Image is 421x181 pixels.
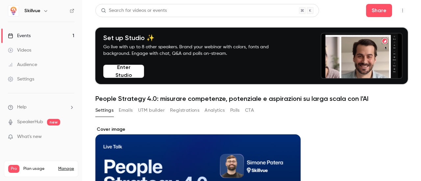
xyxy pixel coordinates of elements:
[119,105,133,116] button: Emails
[230,105,240,116] button: Polls
[95,126,301,133] label: Cover image
[11,17,16,22] img: website_grey.svg
[205,105,225,116] button: Analytics
[24,8,40,14] h6: Skillvue
[101,7,167,14] div: Search for videos or events
[23,166,54,171] span: Plan usage
[8,47,31,54] div: Videos
[17,17,94,22] div: [PERSON_NAME]: [DOMAIN_NAME]
[58,166,74,171] a: Manage
[17,104,27,111] span: Help
[35,39,50,43] div: Dominio
[73,39,109,43] div: Keyword (traffico)
[8,33,31,39] div: Events
[103,34,284,42] h4: Set up Studio ✨
[47,119,60,125] span: new
[8,104,74,111] li: help-dropdown-opener
[103,65,144,78] button: Enter Studio
[170,105,199,116] button: Registrations
[11,11,16,16] img: logo_orange.svg
[18,11,32,16] div: v 4.0.25
[103,44,284,57] p: Go live with up to 8 other speakers. Brand your webinar with colors, fonts and background. Engage...
[17,133,42,140] span: What's new
[138,105,165,116] button: UTM builder
[8,165,19,173] span: Pro
[27,38,33,43] img: tab_domain_overview_orange.svg
[245,105,254,116] button: CTA
[95,95,408,102] h1: People Strategy 4.0: misurare competenze, potenziale e aspirazioni su larga scala con l’AI
[66,38,71,43] img: tab_keywords_by_traffic_grey.svg
[8,76,34,82] div: Settings
[8,6,19,16] img: Skillvue
[8,61,37,68] div: Audience
[17,119,43,125] a: SpeakerHub
[366,4,392,17] button: Share
[95,105,113,116] button: Settings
